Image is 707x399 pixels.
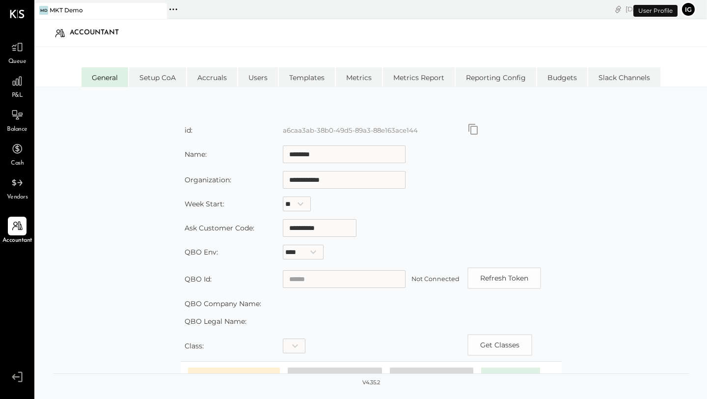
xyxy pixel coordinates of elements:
label: Name: [185,150,207,159]
span: Queue [8,57,27,66]
label: a6caa3ab-38b0-49d5-89a3-88e163ace144 [283,126,418,134]
div: MKT Demo [50,6,83,14]
button: Save [481,368,540,387]
div: copy link [613,4,623,14]
span: P&L [12,91,23,100]
li: Metrics [336,67,382,87]
a: Balance [0,106,34,134]
button: Generate Dashboard [288,368,382,387]
button: Refresh Token [467,267,541,289]
button: Ig [680,1,696,17]
a: Accountant [0,217,34,245]
div: [DATE] [625,4,678,14]
li: Setup CoA [129,67,186,87]
div: User Profile [633,5,678,17]
label: Week Start: [185,199,224,208]
label: QBO Id: [185,275,212,284]
span: Accountant [2,236,32,245]
li: General [82,67,128,87]
li: Slack Channels [588,67,660,87]
label: id: [185,126,192,135]
label: Ask Customer Code: [185,224,254,232]
a: Vendors [0,173,34,202]
label: QBO Env: [185,248,218,256]
a: P&L [0,72,34,100]
li: Users [238,67,278,87]
button: Generate Reports [390,368,473,387]
span: Cash [11,159,24,168]
label: Organization: [185,175,231,184]
li: Metrics Report [383,67,455,87]
li: Accruals [187,67,237,87]
label: QBO Legal Name: [185,317,246,326]
div: Accountant [70,25,129,41]
div: v 4.35.2 [362,379,380,387]
button: Copy id [467,334,532,356]
button: Copy id [467,123,479,135]
label: Not Connected [411,275,460,283]
a: Queue [0,38,34,66]
label: QBO Company Name: [185,299,261,308]
label: Class: [185,342,204,350]
li: Budgets [537,67,587,87]
a: Cash [0,140,34,168]
div: MD [39,6,48,15]
li: Reporting Config [456,67,536,87]
li: Templates [279,67,335,87]
span: Vendors [7,193,28,202]
span: Balance [7,125,27,134]
button: Generate Templates [188,368,280,387]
